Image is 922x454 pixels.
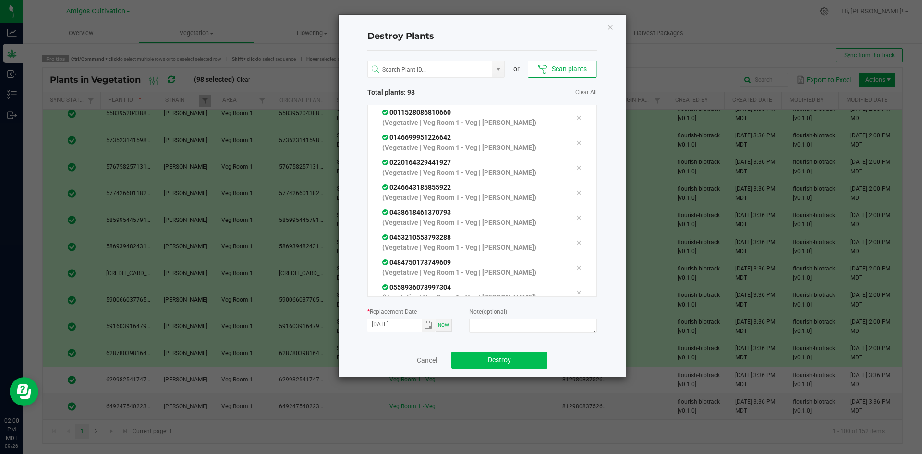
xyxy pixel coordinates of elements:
span: 0011528086810660 [382,109,451,116]
p: (Vegetative | Veg Room 1 - Veg | [PERSON_NAME]) [382,168,562,178]
div: Remove tag [569,162,589,173]
input: NO DATA FOUND [368,61,493,78]
span: In Sync [382,184,389,191]
span: In Sync [382,109,389,116]
span: 0438618461370793 [382,209,451,216]
p: (Vegetative | Veg Room 1 - Veg | [PERSON_NAME]) [382,268,562,278]
p: (Vegetative | Veg Room 1 - Veg | [PERSON_NAME]) [382,293,562,303]
span: In Sync [382,209,389,216]
h4: Destroy Plants [367,30,597,43]
div: Remove tag [569,187,589,198]
p: (Vegetative | Veg Room 1 - Veg | [PERSON_NAME]) [382,218,562,228]
span: Destroy [488,356,511,364]
a: Cancel [417,356,437,365]
span: (optional) [482,308,507,315]
span: In Sync [382,258,389,266]
label: Note [469,307,507,316]
span: Toggle calendar [422,319,436,332]
a: Clear All [575,88,597,97]
span: In Sync [382,283,389,291]
span: Total plants: 98 [367,87,482,98]
div: Remove tag [569,212,589,223]
span: 0246643185855922 [382,184,451,191]
span: 0453210553793288 [382,233,451,241]
div: Remove tag [569,237,589,248]
button: Scan plants [528,61,596,78]
p: (Vegetative | Veg Room 1 - Veg | [PERSON_NAME]) [382,193,562,203]
span: In Sync [382,233,389,241]
label: Replacement Date [367,307,417,316]
button: Destroy [451,352,547,369]
div: Remove tag [569,137,589,148]
button: Close [607,21,614,33]
div: Remove tag [569,112,589,123]
span: In Sync [382,159,389,166]
p: (Vegetative | Veg Room 1 - Veg | [PERSON_NAME]) [382,118,562,128]
iframe: Resource center [10,377,38,406]
p: (Vegetative | Veg Room 1 - Veg | [PERSON_NAME]) [382,243,562,253]
div: Remove tag [569,262,589,273]
div: or [505,64,528,74]
span: Now [438,322,449,328]
p: (Vegetative | Veg Room 1 - Veg | [PERSON_NAME]) [382,143,562,153]
div: Remove tag [569,287,589,298]
input: Date [367,319,422,331]
span: 0484750173749609 [382,258,451,266]
span: 0146699951226642 [382,134,451,141]
span: 0220164329441927 [382,159,451,166]
span: In Sync [382,134,389,141]
span: 0558936078997304 [382,283,451,291]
